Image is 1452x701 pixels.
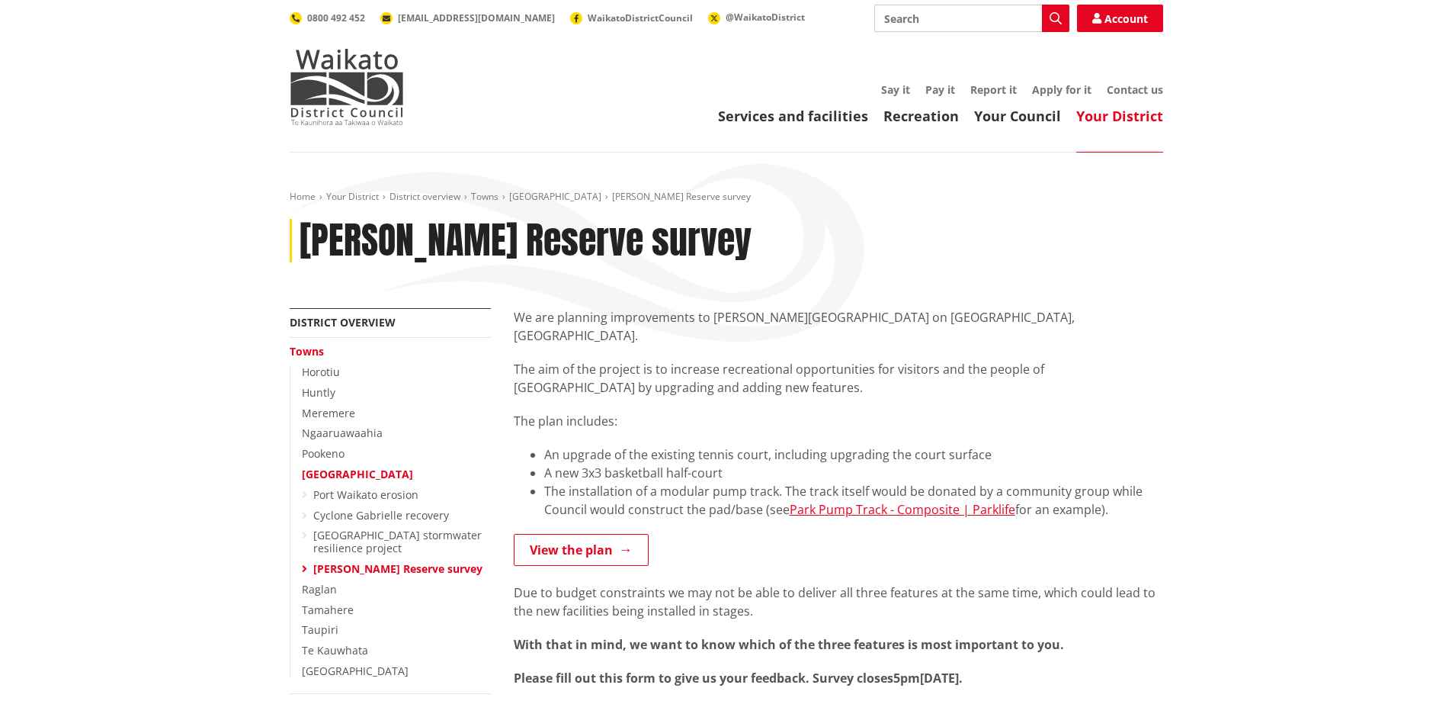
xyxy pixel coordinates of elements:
[970,82,1017,97] a: Report it
[302,622,338,637] a: Taupiri
[544,482,1163,519] li: The installation of a modular pump track. The track itself would be donated by a community group ...
[302,426,383,440] a: Ngaaruawaahia
[1107,82,1163,97] a: Contact us
[514,584,1163,620] p: Due to budget constraints we may not be able to deliver all three features at the same time, whic...
[514,308,1163,345] p: We are planning improvements to [PERSON_NAME][GEOGRAPHIC_DATA] on [GEOGRAPHIC_DATA], [GEOGRAPHIC_...
[313,561,482,576] a: [PERSON_NAME] Reserve survey
[398,11,555,24] span: [EMAIL_ADDRESS][DOMAIN_NAME]
[1077,5,1163,32] a: Account
[302,365,340,379] a: Horotiu
[290,315,396,330] a: District overview
[514,360,1163,397] p: The aim of the project is to increase recreational opportunities for visitors and the people of [...
[514,636,1064,653] strong: With that in mind, we want to know which of the three features is most important to you.
[974,107,1061,125] a: Your Council
[570,11,693,24] a: WaikatoDistrictCouncil
[389,190,460,203] a: District overview
[925,82,955,97] a: Pay it
[509,190,601,203] a: [GEOGRAPHIC_DATA]
[588,11,693,24] span: WaikatoDistrictCouncil
[893,670,963,687] strong: 5pm[DATE].
[544,464,1163,482] li: A new 3x3 basketball half-court
[471,190,498,203] a: Towns
[726,11,805,24] span: @WaikatoDistrict
[307,11,365,24] span: 0800 492 452
[1076,107,1163,125] a: Your District
[302,643,368,658] a: Te Kauwhata
[326,190,379,203] a: Your District
[313,508,449,523] a: Cyclone Gabrielle recovery
[881,82,910,97] a: Say it
[302,467,413,481] a: [GEOGRAPHIC_DATA]
[290,191,1163,204] nav: breadcrumb
[313,528,482,555] a: [GEOGRAPHIC_DATA] stormwater resilience project
[302,406,355,420] a: Meremere
[302,664,409,678] a: [GEOGRAPHIC_DATA]
[544,445,1163,464] li: An upgrade of the existing tennis court, including upgrading the court surface
[874,5,1069,32] input: Search input
[302,582,337,596] a: Raglan
[290,190,316,203] a: Home
[290,344,324,359] a: Towns
[514,670,893,687] strong: Please fill out this form to give us your feedback. Survey closes
[612,190,751,203] span: [PERSON_NAME] Reserve survey
[790,501,1015,518] a: Park Pump Track - Composite | Parklife
[302,446,345,461] a: Pookeno
[290,49,404,125] img: Waikato District Council - Te Kaunihera aa Takiwaa o Waikato
[380,11,555,24] a: [EMAIL_ADDRESS][DOMAIN_NAME]
[708,11,805,24] a: @WaikatoDistrict
[313,487,418,502] a: Port Waikato erosion
[514,412,1163,430] p: The plan includes:
[883,107,959,125] a: Recreation
[302,385,335,400] a: Huntly
[718,107,868,125] a: Services and facilities
[290,11,365,24] a: 0800 492 452
[1032,82,1091,97] a: Apply for it
[300,219,752,263] h1: [PERSON_NAME] Reserve survey
[514,534,649,566] a: View the plan
[302,603,354,617] a: Tamahere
